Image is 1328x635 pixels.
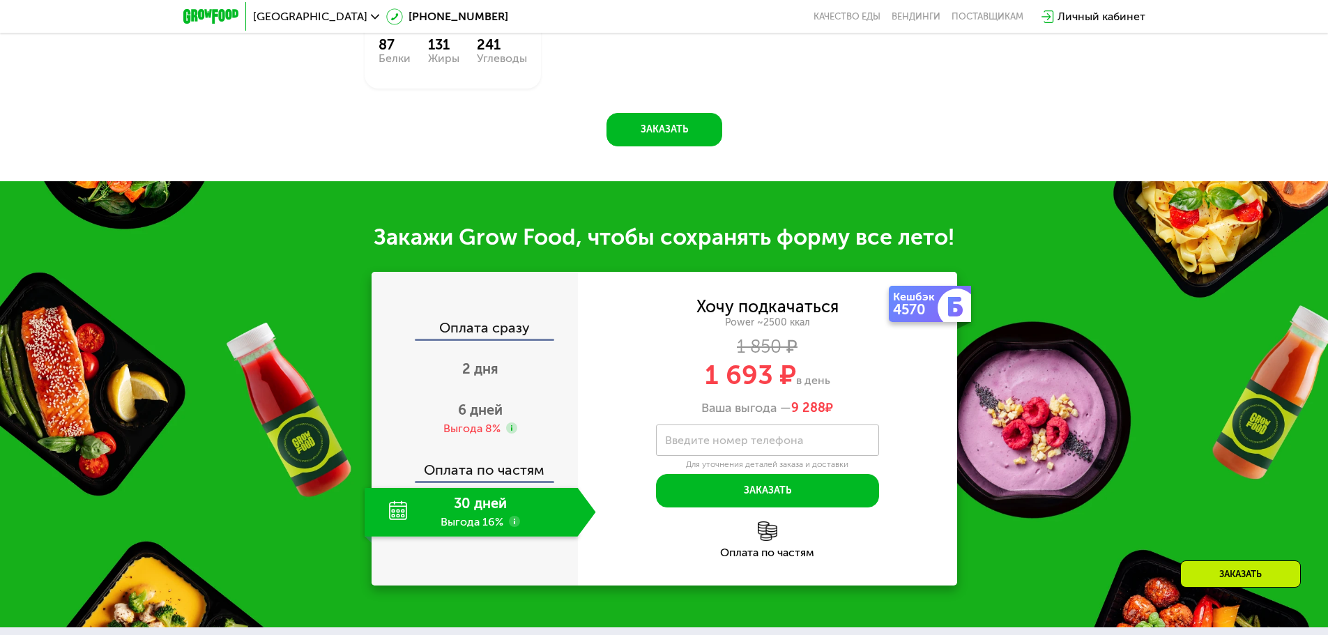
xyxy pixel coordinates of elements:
div: Выгода 8% [443,421,501,436]
div: Белки [379,53,411,64]
div: Для уточнения деталей заказа и доставки [656,459,879,470]
span: 1 693 ₽ [705,359,796,391]
a: [PHONE_NUMBER] [386,8,508,25]
div: Углеводы [477,53,527,64]
span: 2 дня [462,360,498,377]
label: Введите номер телефона [665,436,803,444]
span: ₽ [791,401,833,416]
div: 241 [477,36,527,53]
div: Заказать [1180,560,1301,588]
span: в день [796,374,830,387]
button: Заказать [606,113,722,146]
div: Жиры [428,53,459,64]
div: Оплата сразу [373,321,578,339]
div: Хочу подкачаться [696,299,839,314]
span: [GEOGRAPHIC_DATA] [253,11,367,22]
div: 87 [379,36,411,53]
span: 9 288 [791,400,825,415]
img: l6xcnZfty9opOoJh.png [758,521,777,541]
div: поставщикам [952,11,1023,22]
div: Оплата по частям [373,449,578,481]
a: Качество еды [814,11,880,22]
div: Ваша выгода — [578,401,957,416]
div: 131 [428,36,459,53]
div: Оплата по частям [578,547,957,558]
div: Power ~2500 ккал [578,316,957,329]
a: Вендинги [892,11,940,22]
div: Личный кабинет [1058,8,1145,25]
button: Заказать [656,474,879,507]
div: 1 850 ₽ [578,339,957,355]
div: 4570 [893,303,940,316]
span: 6 дней [458,401,503,418]
div: Кешбэк [893,291,940,303]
